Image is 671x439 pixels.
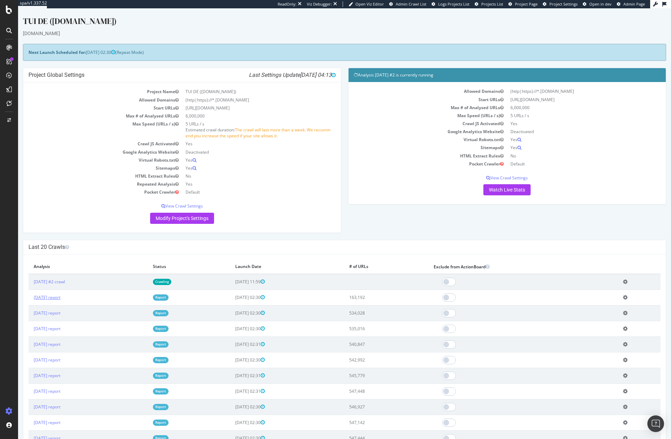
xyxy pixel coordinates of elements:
[164,180,318,188] td: Default
[5,22,648,29] div: [DOMAIN_NAME]
[10,180,164,188] td: Pocket Crawler
[135,270,153,276] a: Crawling
[10,96,164,104] td: Start URLs
[217,427,247,433] span: [DATE] 02:30
[647,415,664,432] div: Open Intercom Messenger
[164,148,318,156] td: Yes
[16,427,42,433] a: [DATE] report
[307,1,332,7] div: Viz Debugger:
[5,35,648,52] div: (Repeat Mode)
[130,251,212,266] th: Status
[164,140,318,148] td: Deactivated
[489,95,643,103] td: 6,000,000
[10,140,164,148] td: Google Analytics Website
[16,411,42,417] a: [DATE] report
[10,164,164,172] td: HTML Extract Rules
[217,349,247,355] span: [DATE] 02:30
[217,270,247,276] span: [DATE] 11:59
[164,172,318,180] td: Yes
[336,144,489,152] td: HTML Extract Rules
[481,1,503,7] span: Projects List
[326,375,410,391] td: 547,448
[135,427,150,433] a: Report
[336,119,489,127] td: Google Analytics Website
[278,1,296,7] div: ReadOnly:
[16,317,42,323] a: [DATE] report
[231,63,318,70] i: Last Settings Update
[336,63,643,70] h4: Analysis [DATE] #2 is currently running
[135,380,150,386] a: Report
[10,195,318,201] p: View Crawl Settings
[10,104,164,112] td: Max # of Analysed URLs
[489,144,643,152] td: No
[10,131,164,139] td: Crawl JS Activated
[135,302,150,308] a: Report
[217,411,247,417] span: [DATE] 02:30
[10,172,164,180] td: Repeated Analysis
[326,328,410,344] td: 540,847
[326,297,410,312] td: 534,028
[623,1,645,7] span: Admin Page
[508,1,538,7] a: Project Page
[217,380,247,386] span: [DATE] 02:31
[489,135,643,143] td: Yes
[217,333,247,339] span: [DATE] 02:31
[336,103,489,111] td: Max Speed (URLs / s)
[389,1,426,7] a: Admin Crawl List
[16,270,47,276] a: [DATE] #2 crawl
[135,364,150,370] a: Report
[10,148,164,156] td: Virtual Robots.txt
[617,1,645,7] a: Admin Page
[10,235,643,242] h4: Last 20 Crawls
[217,317,247,323] span: [DATE] 02:30
[549,1,578,7] span: Project Settings
[336,152,489,160] td: Pocket Crawler
[349,1,384,7] a: Open Viz Editor
[336,135,489,143] td: Sitemaps
[432,1,469,7] a: Logs Projects List
[489,87,643,95] td: [URL][DOMAIN_NAME]
[217,364,247,370] span: [DATE] 02:31
[217,396,247,401] span: [DATE] 02:30
[16,364,42,370] a: [DATE] report
[16,333,42,339] a: [DATE] report
[336,111,489,119] td: Crawl JS Activated
[217,302,247,308] span: [DATE] 02:30
[543,1,578,7] a: Project Settings
[10,112,164,131] td: Max Speed (URLs / s)
[164,131,318,139] td: Yes
[489,79,643,87] td: (http|https)://*.[DOMAIN_NAME]
[326,281,410,297] td: 163,192
[355,1,384,7] span: Open Viz Editor
[489,119,643,127] td: Deactivated
[164,79,318,87] td: TUI DE ([DOMAIN_NAME])
[10,88,164,96] td: Allowed Domains
[326,251,410,266] th: # of URLs
[489,152,643,160] td: Default
[164,104,318,112] td: 6,000,000
[16,302,42,308] a: [DATE] report
[336,79,489,87] td: Allowed Domains
[489,127,643,135] td: Yes
[410,251,600,266] th: Exclude from ActionBoard
[282,63,318,70] span: [DATE] 04:13
[465,176,513,187] a: Watch Live Stats
[326,359,410,375] td: 545,779
[336,95,489,103] td: Max # of Analysed URLs
[135,396,150,401] a: Report
[589,1,612,7] span: Open in dev
[489,103,643,111] td: 5 URLs / s
[16,396,42,401] a: [DATE] report
[217,286,247,292] span: [DATE] 02:30
[135,333,150,339] a: Report
[326,312,410,328] td: 535,016
[10,41,68,47] strong: Next Launch Scheduled for:
[10,156,164,164] td: Sitemaps
[135,349,150,355] a: Report
[336,166,643,172] p: View Crawl Settings
[132,204,196,216] a: Modify Project's Settings
[135,411,150,417] a: Report
[489,111,643,119] td: Yes
[164,112,318,131] td: 5 URLs / s Estimated crawl duration:
[438,1,469,7] span: Logs Projects List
